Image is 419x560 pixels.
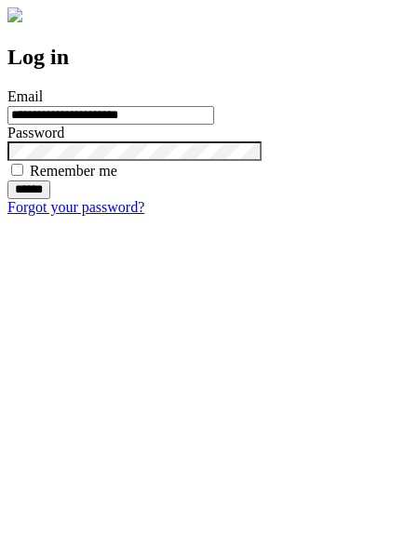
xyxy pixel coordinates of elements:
img: logo-4e3dc11c47720685a147b03b5a06dd966a58ff35d612b21f08c02c0306f2b779.png [7,7,22,22]
label: Remember me [30,163,117,179]
label: Password [7,125,64,140]
h2: Log in [7,45,412,70]
label: Email [7,88,43,104]
a: Forgot your password? [7,199,144,215]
